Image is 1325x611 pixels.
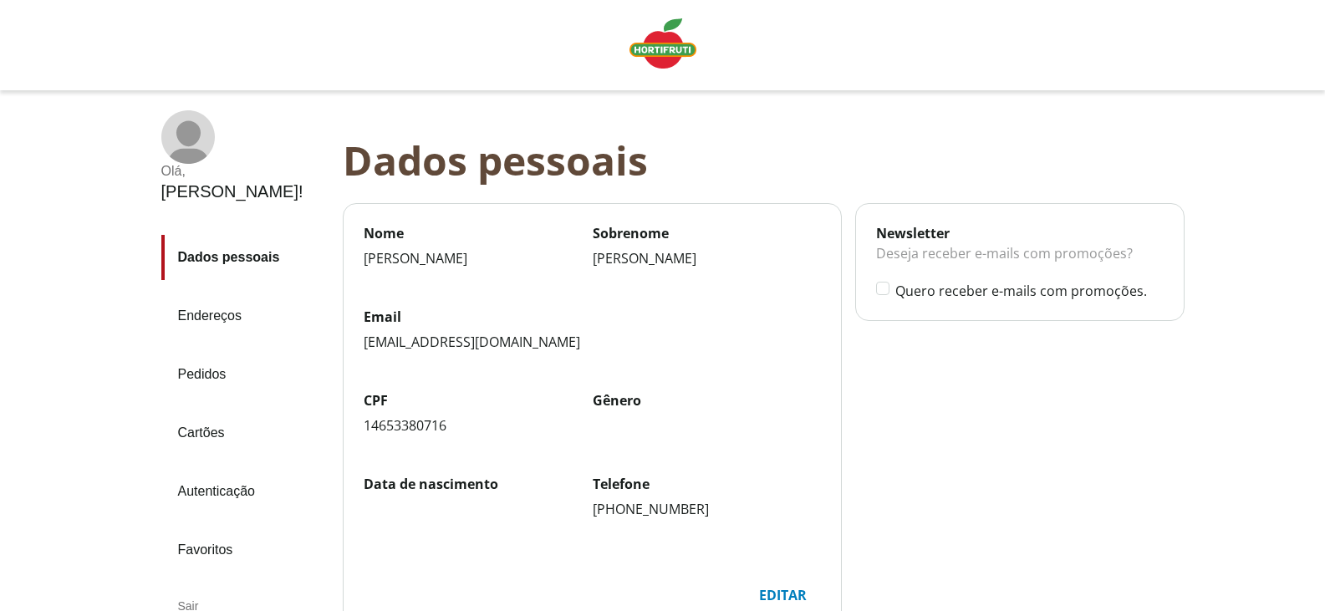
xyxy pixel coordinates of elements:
[623,12,703,79] a: Logo
[593,391,822,410] label: Gênero
[364,308,822,326] label: Email
[593,475,822,493] label: Telefone
[161,410,329,456] a: Cartões
[593,500,822,518] div: [PHONE_NUMBER]
[876,242,1163,281] div: Deseja receber e-mails com promoções?
[343,137,1198,183] div: Dados pessoais
[364,391,593,410] label: CPF
[364,416,593,435] div: 14653380716
[161,235,329,280] a: Dados pessoais
[161,527,329,573] a: Favoritos
[364,333,822,351] div: [EMAIL_ADDRESS][DOMAIN_NAME]
[161,469,329,514] a: Autenticação
[746,579,820,611] div: Editar
[161,352,329,397] a: Pedidos
[629,18,696,69] img: Logo
[876,224,1163,242] div: Newsletter
[895,282,1163,300] label: Quero receber e-mails com promoções.
[161,182,303,201] div: [PERSON_NAME] !
[161,293,329,339] a: Endereços
[364,475,593,493] label: Data de nascimento
[593,249,822,267] div: [PERSON_NAME]
[161,164,303,179] div: Olá ,
[364,249,593,267] div: [PERSON_NAME]
[364,224,593,242] label: Nome
[593,224,822,242] label: Sobrenome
